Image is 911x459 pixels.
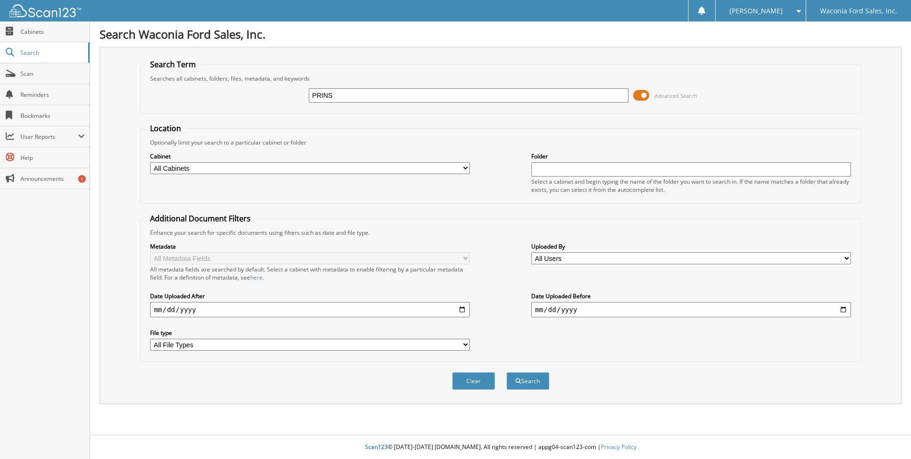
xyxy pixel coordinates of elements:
[365,443,388,451] span: Scan123
[531,177,851,194] div: Select a cabinet and begin typing the name of the folder you want to search in. If the name match...
[145,213,255,224] legend: Additional Document Filters
[90,436,911,459] div: © [DATE]-[DATE] [DOMAIN_NAME]. All rights reserved | appg04-scan123-com |
[655,92,697,99] span: Advanced Search
[601,443,637,451] a: Privacy Policy
[452,372,495,390] button: Clear
[145,229,856,237] div: Enhance your search for specific documents using filters such as date and file type.
[729,8,783,14] span: [PERSON_NAME]
[150,292,470,300] label: Date Uploaded After
[506,372,549,390] button: Search
[20,112,85,120] span: Bookmarks
[145,138,856,146] div: Optionally limit your search to a particular cabinet or folder
[531,242,851,250] label: Uploaded By
[20,70,85,78] span: Scan
[10,4,81,17] img: scan123-logo-white.svg
[100,26,901,42] h1: Search Waconia Ford Sales, Inc.
[150,302,470,317] input: start
[531,292,851,300] label: Date Uploaded Before
[250,273,263,282] a: here
[20,154,85,162] span: Help
[150,242,470,250] label: Metadata
[150,152,470,160] label: Cabinet
[20,175,85,183] span: Announcements
[820,8,897,14] span: Waconia Ford Sales, Inc.
[20,91,85,99] span: Reminders
[20,49,83,57] span: Search
[145,74,856,83] div: Searches all cabinets, folders, files, metadata, and keywords
[145,123,186,134] legend: Location
[20,133,78,141] span: User Reports
[863,413,911,459] iframe: Chat Widget
[150,329,470,337] label: File type
[150,265,470,282] div: All metadata fields are searched by default. Select a cabinet with metadata to enable filtering b...
[145,59,201,70] legend: Search Term
[20,28,85,36] span: Cabinets
[531,152,851,160] label: Folder
[78,175,86,183] div: 1
[531,302,851,317] input: end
